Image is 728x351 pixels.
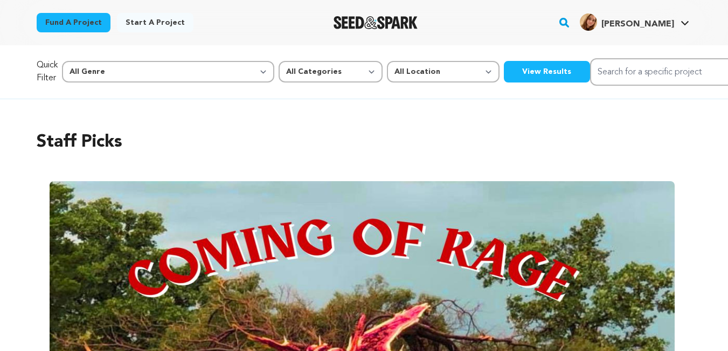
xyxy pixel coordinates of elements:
img: b8dbfb4a11bf7138.jpg [580,13,597,31]
img: Seed&Spark Logo Dark Mode [334,16,418,29]
button: View Results [504,61,590,82]
div: Emma M.'s Profile [580,13,674,31]
a: Emma M.'s Profile [578,11,691,31]
span: [PERSON_NAME] [601,20,674,29]
a: Fund a project [37,13,110,32]
a: Seed&Spark Homepage [334,16,418,29]
span: Emma M.'s Profile [578,11,691,34]
a: Start a project [117,13,193,32]
p: Quick Filter [37,59,58,85]
h2: Staff Picks [37,129,692,155]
